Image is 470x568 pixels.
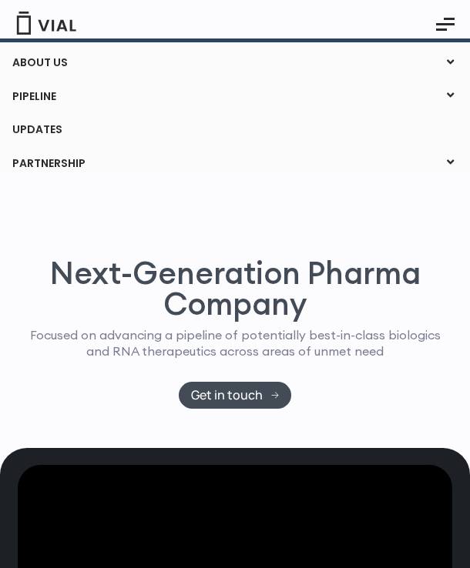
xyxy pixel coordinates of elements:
[15,12,77,35] img: Vial Logo
[191,389,263,401] span: Get in touch
[18,258,452,319] h1: Next-Generation Pharma Company
[179,382,292,409] a: Get in touch
[18,327,452,359] p: Focused on advancing a pipeline of potentially best-in-class biologics and RNA therapeutics acros...
[425,5,466,44] button: Essential Addons Toggle Menu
